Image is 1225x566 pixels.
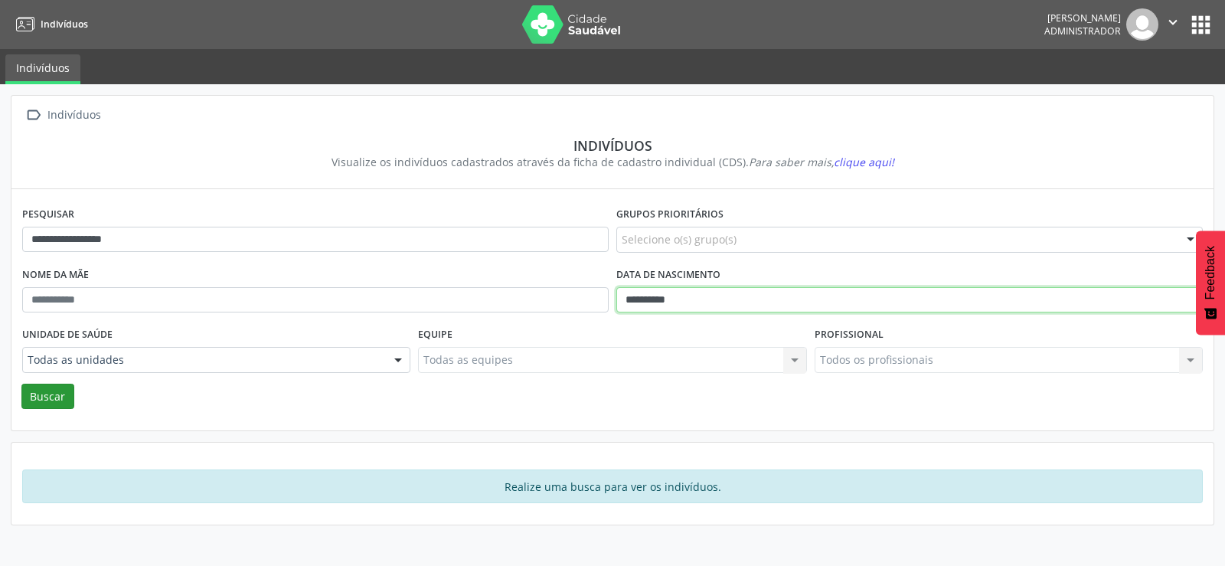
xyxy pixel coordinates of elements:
img: img [1126,8,1158,41]
label: Grupos prioritários [616,203,724,227]
label: Unidade de saúde [22,323,113,347]
span: Indivíduos [41,18,88,31]
a:  Indivíduos [22,104,103,126]
a: Indivíduos [11,11,88,37]
button: Feedback - Mostrar pesquisa [1196,231,1225,335]
i: Para saber mais, [749,155,894,169]
span: Feedback [1204,246,1217,299]
label: Equipe [418,323,452,347]
div: Indivíduos [33,137,1192,154]
label: Profissional [815,323,884,347]
span: Todas as unidades [28,352,379,368]
i:  [1165,14,1181,31]
span: Selecione o(s) grupo(s) [622,231,737,247]
div: [PERSON_NAME] [1044,11,1121,25]
label: Nome da mãe [22,263,89,287]
span: clique aqui! [834,155,894,169]
span: Administrador [1044,25,1121,38]
button:  [1158,8,1187,41]
div: Realize uma busca para ver os indivíduos. [22,469,1203,503]
button: Buscar [21,384,74,410]
label: Data de nascimento [616,263,720,287]
a: Indivíduos [5,54,80,84]
i:  [22,104,44,126]
div: Visualize os indivíduos cadastrados através da ficha de cadastro individual (CDS). [33,154,1192,170]
button: apps [1187,11,1214,38]
div: Indivíduos [44,104,103,126]
label: Pesquisar [22,203,74,227]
